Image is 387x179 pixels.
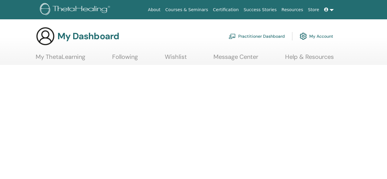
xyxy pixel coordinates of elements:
a: Success Stories [241,4,279,15]
a: Following [112,53,138,65]
a: Courses & Seminars [163,4,211,15]
a: My ThetaLearning [36,53,85,65]
img: generic-user-icon.jpg [36,27,55,46]
img: chalkboard-teacher.svg [229,34,236,39]
a: Message Center [213,53,258,65]
img: logo.png [40,3,112,17]
a: About [145,4,163,15]
a: Resources [279,4,306,15]
a: Store [306,4,322,15]
a: Practitioner Dashboard [229,30,285,43]
a: Wishlist [165,53,187,65]
img: cog.svg [300,31,307,41]
h3: My Dashboard [57,31,119,42]
a: My Account [300,30,333,43]
a: Certification [210,4,241,15]
a: Help & Resources [285,53,334,65]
